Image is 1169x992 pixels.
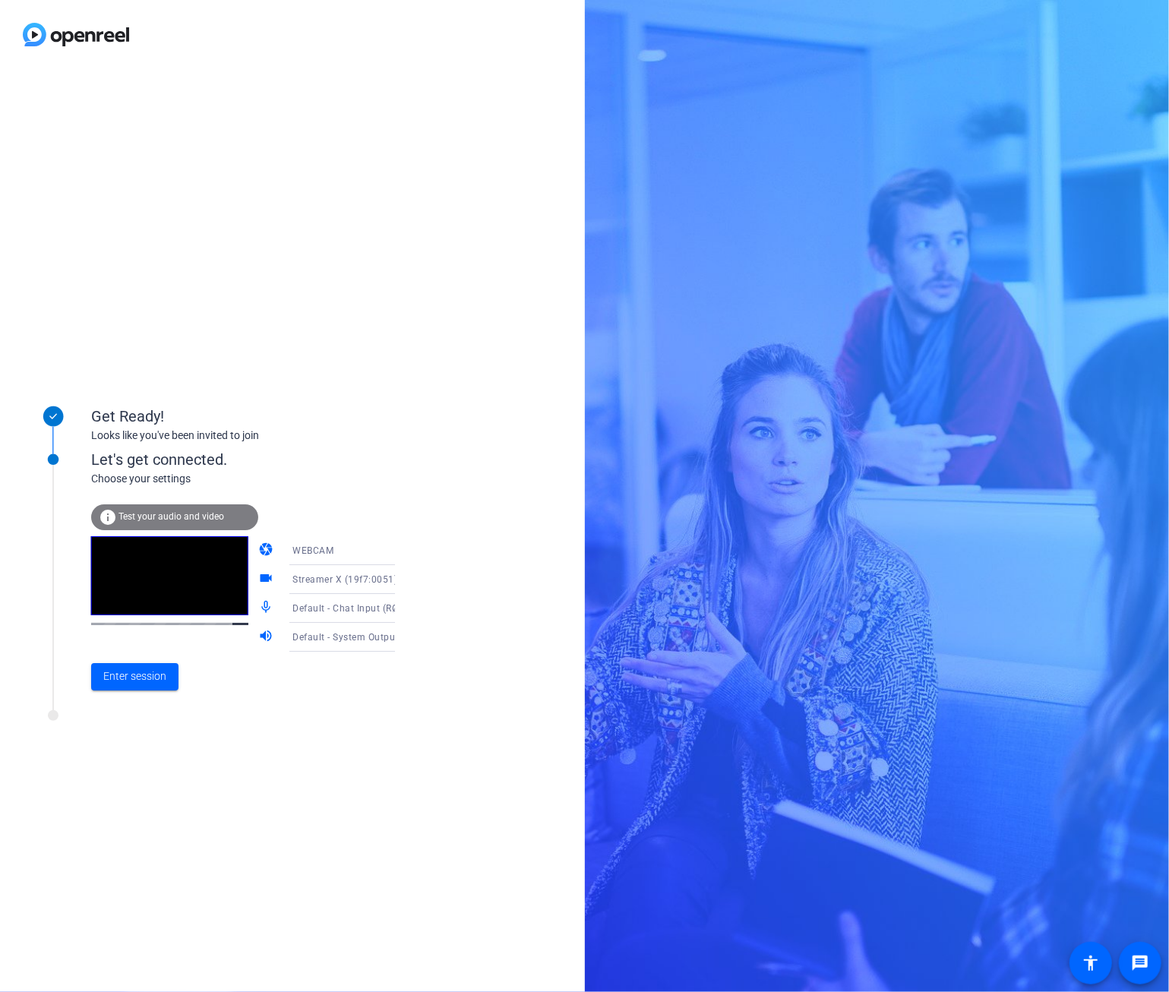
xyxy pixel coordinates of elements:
[118,511,224,522] span: Test your audio and video
[91,663,179,690] button: Enter session
[258,599,276,618] mat-icon: mic_none
[91,405,395,428] div: Get Ready!
[292,545,333,556] span: WEBCAM
[91,471,426,487] div: Choose your settings
[91,428,395,444] div: Looks like you've been invited to join
[103,668,166,684] span: Enter session
[99,508,117,526] mat-icon: info
[258,542,276,560] mat-icon: camera
[258,570,276,589] mat-icon: videocam
[292,602,444,614] span: Default - Chat Input (RØDE UNIFY)
[258,628,276,646] mat-icon: volume_up
[91,448,426,471] div: Let's get connected.
[292,630,463,643] span: Default - System Output (RØDE UNIFY)
[1082,954,1100,972] mat-icon: accessibility
[1131,954,1149,972] mat-icon: message
[292,574,397,585] span: Streamer X (19f7:0051)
